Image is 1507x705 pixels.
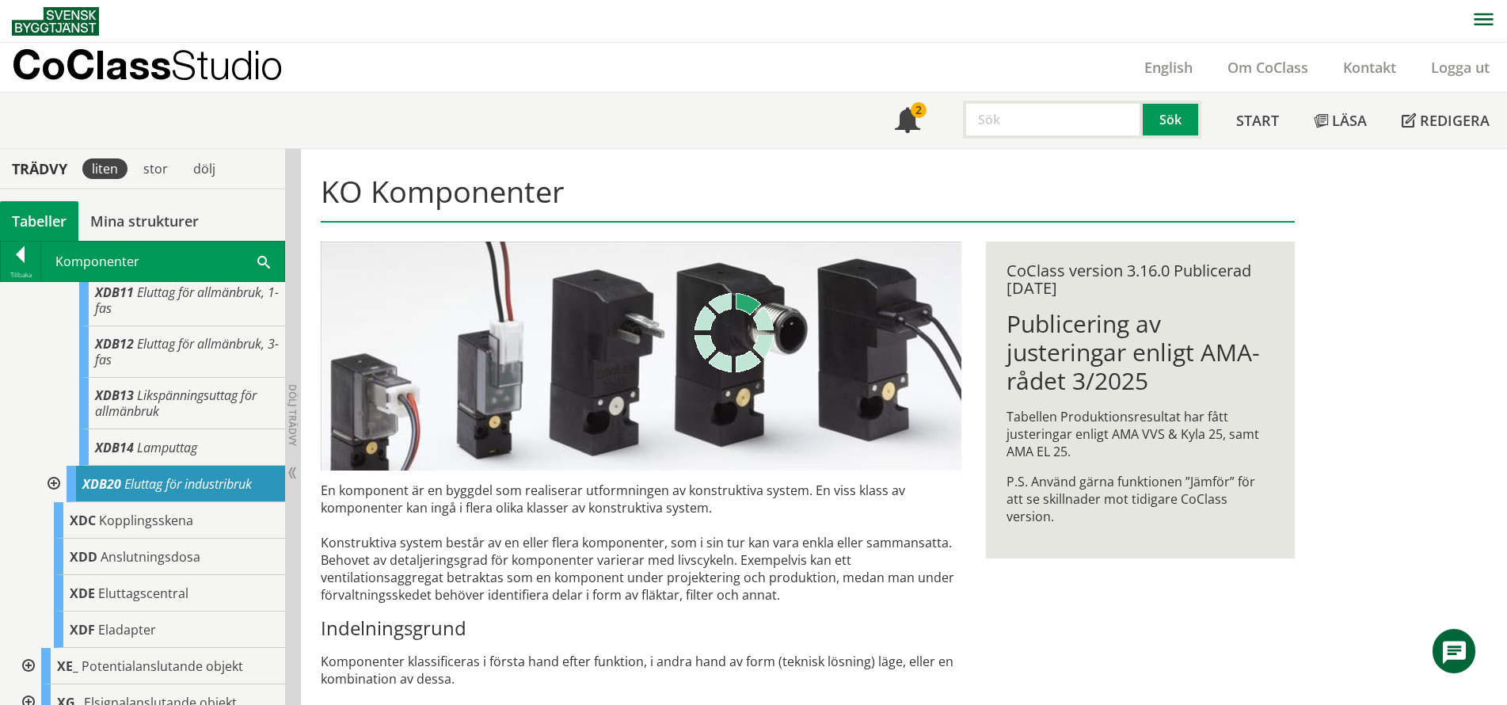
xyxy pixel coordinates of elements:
span: Eladapter [98,621,156,638]
span: Anslutningsdosa [101,548,200,566]
span: Sök i tabellen [257,253,270,269]
img: Svensk Byggtjänst [12,7,99,36]
span: XDB12 [95,335,134,352]
span: Eluttag för allmänbruk, 1-fas [95,284,279,317]
div: Trädvy [3,160,76,177]
p: P.S. Använd gärna funktionen ”Jämför” för att se skillnader mot tidigare CoClass version. [1007,473,1273,525]
span: XDC [70,512,96,529]
span: Eluttagscentral [98,585,188,602]
span: Dölj trädvy [286,384,299,446]
span: Lamputtag [137,439,197,456]
span: XDB11 [95,284,134,301]
a: CoClassStudio [12,43,317,92]
h1: Publicering av justeringar enligt AMA-rådet 3/2025 [1007,310,1273,395]
a: 2 [877,93,938,148]
span: XDF [70,621,95,638]
span: Likspänningsuttag för allmänbruk [95,387,257,420]
div: 2 [911,102,927,118]
a: Om CoClass [1210,58,1326,77]
span: Redigera [1420,111,1490,130]
a: Kontakt [1326,58,1414,77]
span: Notifikationer [895,109,920,135]
a: Läsa [1296,93,1384,148]
span: XE_ [57,657,78,675]
span: Potentialanslutande objekt [82,657,243,675]
a: Logga ut [1414,58,1507,77]
p: CoClass [12,55,283,74]
input: Sök [963,101,1143,139]
span: Kopplingsskena [99,512,193,529]
p: Tabellen Produktionsresultat har fått justeringar enligt AMA VVS & Kyla 25, samt AMA EL 25. [1007,408,1273,460]
a: Mina strukturer [78,201,211,241]
span: Studio [171,41,283,88]
span: Eluttag för industribruk [124,475,252,493]
span: XDD [70,548,97,566]
div: Tillbaka [1,269,40,281]
div: CoClass version 3.16.0 Publicerad [DATE] [1007,262,1273,297]
h3: Indelningsgrund [321,616,961,640]
span: XDE [70,585,95,602]
a: Redigera [1384,93,1507,148]
div: dölj [184,158,225,179]
span: XDB20 [82,475,121,493]
img: pilotventiler.jpg [321,242,961,471]
a: English [1127,58,1210,77]
span: Start [1236,111,1279,130]
button: Sök [1143,101,1201,139]
div: Komponenter [41,242,284,281]
h1: KO Komponenter [321,173,1294,223]
a: Start [1219,93,1296,148]
div: liten [82,158,127,179]
img: Laddar [695,293,774,372]
span: Eluttag för allmänbruk, 3-fas [95,335,279,368]
div: stor [134,158,177,179]
span: Läsa [1332,111,1367,130]
span: XDB13 [95,387,134,404]
span: XDB14 [95,439,134,456]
